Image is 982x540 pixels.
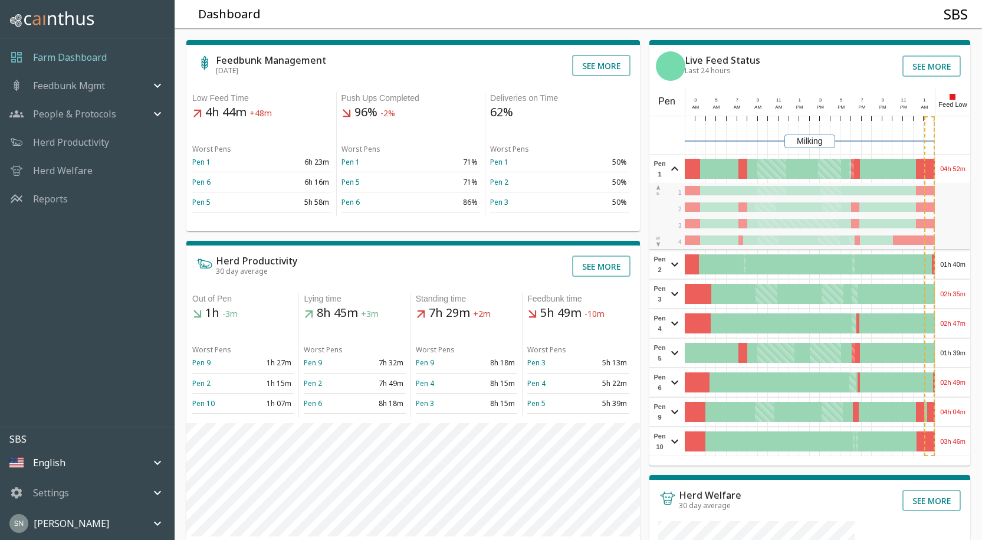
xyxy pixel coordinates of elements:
p: Reports [33,192,68,206]
a: Pen 1 [192,157,211,167]
span: AM [775,104,782,110]
span: +2m [473,309,491,320]
td: 50% [560,172,629,192]
td: 5h 39m [578,393,629,413]
span: AM [692,104,699,110]
span: Pen 10 [652,431,668,452]
button: See more [572,256,630,277]
span: Pen 5 [652,342,668,364]
div: 5 [836,97,846,104]
span: -3m [222,309,238,320]
td: 6h 23m [262,152,331,172]
span: PM [900,104,907,110]
div: 01h 40m [935,250,970,279]
span: PM [817,104,824,110]
td: 71% [410,172,480,192]
a: Farm Dashboard [33,50,107,64]
a: Pen 3 [490,197,508,207]
td: 5h 13m [578,353,629,373]
div: Low Feed Time [192,92,331,104]
td: 50% [560,152,629,172]
a: Pen 6 [192,177,211,187]
div: 02h 47m [935,309,970,338]
td: 7h 32m [355,353,406,373]
span: PM [796,104,803,110]
td: 1h 07m [243,393,294,413]
td: 6h 16m [262,172,331,192]
span: PM [858,104,865,110]
td: 8h 18m [355,393,406,413]
div: 01h 39m [935,339,970,367]
span: 30 day average [679,500,731,510]
td: 8h 18m [467,353,517,373]
div: 11 [898,97,909,104]
a: Pen 4 [416,378,434,388]
a: Herd Welfare [33,163,93,178]
td: 5h 22m [578,373,629,393]
div: 1 [919,97,930,104]
a: Herd Productivity [33,135,109,149]
span: +48m [249,108,272,119]
a: Pen 10 [192,398,215,408]
div: E [655,184,661,197]
h5: 7h 29m [416,305,517,322]
span: Worst Pens [341,144,380,154]
div: Pen [649,87,685,116]
div: Feed Low [935,87,970,116]
h5: 8h 45m [304,305,405,322]
td: 71% [410,152,480,172]
div: Lying time [304,293,405,305]
h5: 96% [341,104,481,121]
div: 03h 46m [935,427,970,456]
h6: Feedbunk Management [216,55,326,65]
div: 9 [878,97,888,104]
span: 4 [678,239,682,246]
td: 1h 27m [243,353,294,373]
button: See more [572,55,630,76]
span: Last 24 hours [685,66,731,76]
a: Pen 1 [341,157,360,167]
span: Worst Pens [490,144,529,154]
span: -2% [380,108,395,119]
td: 5h 58m [262,192,331,212]
div: 04h 52m [935,155,970,183]
div: 11 [774,97,784,104]
h5: 62% [490,104,629,120]
span: PM [879,104,886,110]
p: English [33,456,65,470]
span: AM [754,104,761,110]
button: See more [902,55,961,77]
a: Pen 3 [416,398,434,408]
div: W [655,235,661,248]
td: 8h 15m [467,373,517,393]
span: Worst Pens [304,345,343,355]
p: People & Protocols [33,107,116,121]
a: Pen 5 [341,177,360,187]
div: 1 [794,97,805,104]
h5: 1h [192,305,294,322]
a: Pen 9 [192,358,211,368]
a: Pen 9 [304,358,322,368]
a: Pen 5 [527,398,546,408]
div: 3 [690,97,701,104]
a: Pen 9 [416,358,434,368]
span: Worst Pens [192,144,231,154]
div: 7 [732,97,743,104]
td: 86% [410,192,480,212]
span: Pen 9 [652,401,668,423]
span: -10m [584,309,605,320]
p: Feedbunk Mgmt [33,78,105,93]
h5: 4h 44m [192,104,331,121]
div: 5 [711,97,722,104]
a: Pen 2 [192,378,211,388]
span: 3 [678,222,682,229]
span: PM [838,104,845,110]
td: 8h 15m [467,393,517,413]
span: Pen 2 [652,254,668,275]
h6: Live Feed Status [685,55,760,65]
span: [DATE] [216,66,238,76]
img: 45cffdf61066f8072b93f09263145446 [9,514,28,533]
